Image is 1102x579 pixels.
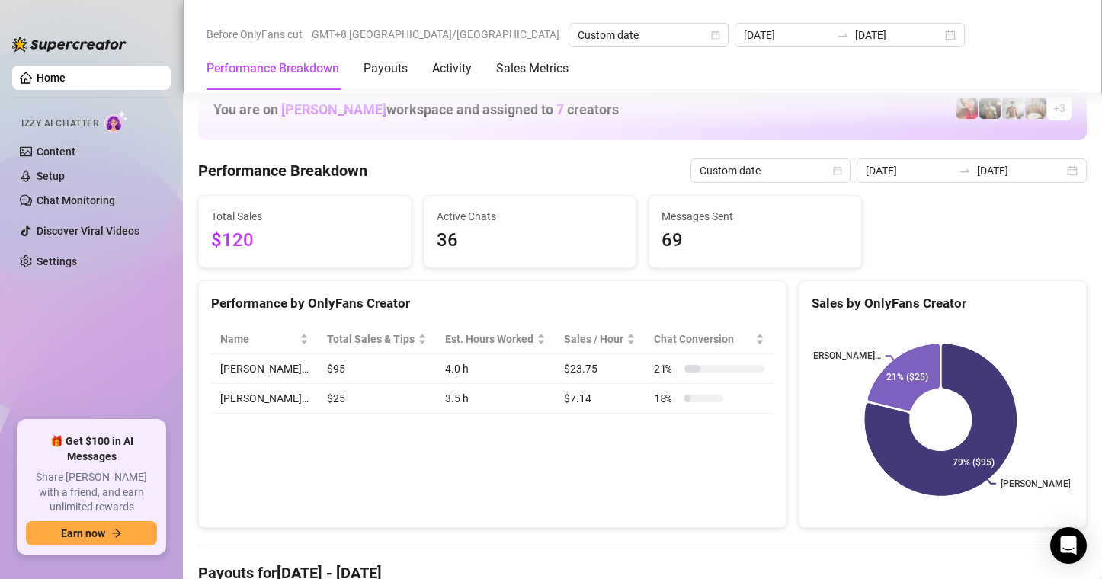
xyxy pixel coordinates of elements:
div: Sales Metrics [496,59,569,78]
a: Chat Monitoring [37,194,115,206]
th: Name [211,325,318,354]
span: 18 % [654,390,678,407]
th: Sales / Hour [555,325,645,354]
div: Payouts [364,59,408,78]
td: [PERSON_NAME]… [211,354,318,384]
span: to [959,165,971,177]
input: Start date [744,27,831,43]
span: $120 [211,226,399,255]
a: Content [37,146,75,158]
a: Settings [37,255,77,267]
span: [PERSON_NAME] [281,101,386,117]
span: Izzy AI Chatter [21,117,98,131]
span: Total Sales & Tips [327,331,415,347]
img: AI Chatter [104,110,128,133]
span: Custom date [700,159,841,182]
h4: Performance Breakdown [198,160,367,181]
span: Messages Sent [662,208,849,225]
a: Home [37,72,66,84]
span: 69 [662,226,849,255]
span: 7 [556,101,564,117]
div: Open Intercom Messenger [1050,527,1087,564]
td: $23.75 [555,354,645,384]
img: logo-BBDzfeDw.svg [12,37,127,52]
div: Sales by OnlyFans Creator [812,293,1074,314]
img: Vanessa [956,98,978,119]
span: Total Sales [211,208,399,225]
h1: You are on workspace and assigned to creators [213,101,619,118]
span: Sales / Hour [564,331,623,347]
th: Chat Conversion [645,325,774,354]
span: GMT+8 [GEOGRAPHIC_DATA]/[GEOGRAPHIC_DATA] [312,23,559,46]
img: aussieboy_j [1002,98,1024,119]
span: Name [220,331,296,347]
div: Activity [432,59,472,78]
td: 3.5 h [436,384,555,414]
img: Aussieboy_jfree [1025,98,1046,119]
img: Tony [979,98,1001,119]
text: [PERSON_NAME]… [1001,478,1077,489]
span: arrow-right [111,528,122,539]
td: $95 [318,354,436,384]
td: 4.0 h [436,354,555,384]
input: End date [855,27,942,43]
span: Active Chats [437,208,624,225]
span: Custom date [578,24,719,46]
span: Earn now [61,527,105,539]
span: Share [PERSON_NAME] with a friend, and earn unlimited rewards [26,470,157,515]
input: Start date [866,162,953,179]
span: calendar [833,166,842,175]
div: Performance by OnlyFans Creator [211,293,774,314]
span: swap-right [837,29,849,41]
span: 36 [437,226,624,255]
button: Earn nowarrow-right [26,521,157,545]
td: [PERSON_NAME]… [211,384,318,414]
span: Before OnlyFans cut [207,23,303,46]
input: End date [977,162,1064,179]
span: 🎁 Get $100 in AI Messages [26,434,157,464]
td: $25 [318,384,436,414]
span: calendar [711,30,720,40]
td: $7.14 [555,384,645,414]
th: Total Sales & Tips [318,325,436,354]
text: [PERSON_NAME]… [805,351,881,362]
a: Discover Viral Videos [37,225,139,237]
span: Chat Conversion [654,331,752,347]
div: Est. Hours Worked [445,331,533,347]
a: Setup [37,170,65,182]
span: swap-right [959,165,971,177]
div: Performance Breakdown [207,59,339,78]
span: + 3 [1053,100,1065,117]
span: to [837,29,849,41]
span: 21 % [654,360,678,377]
